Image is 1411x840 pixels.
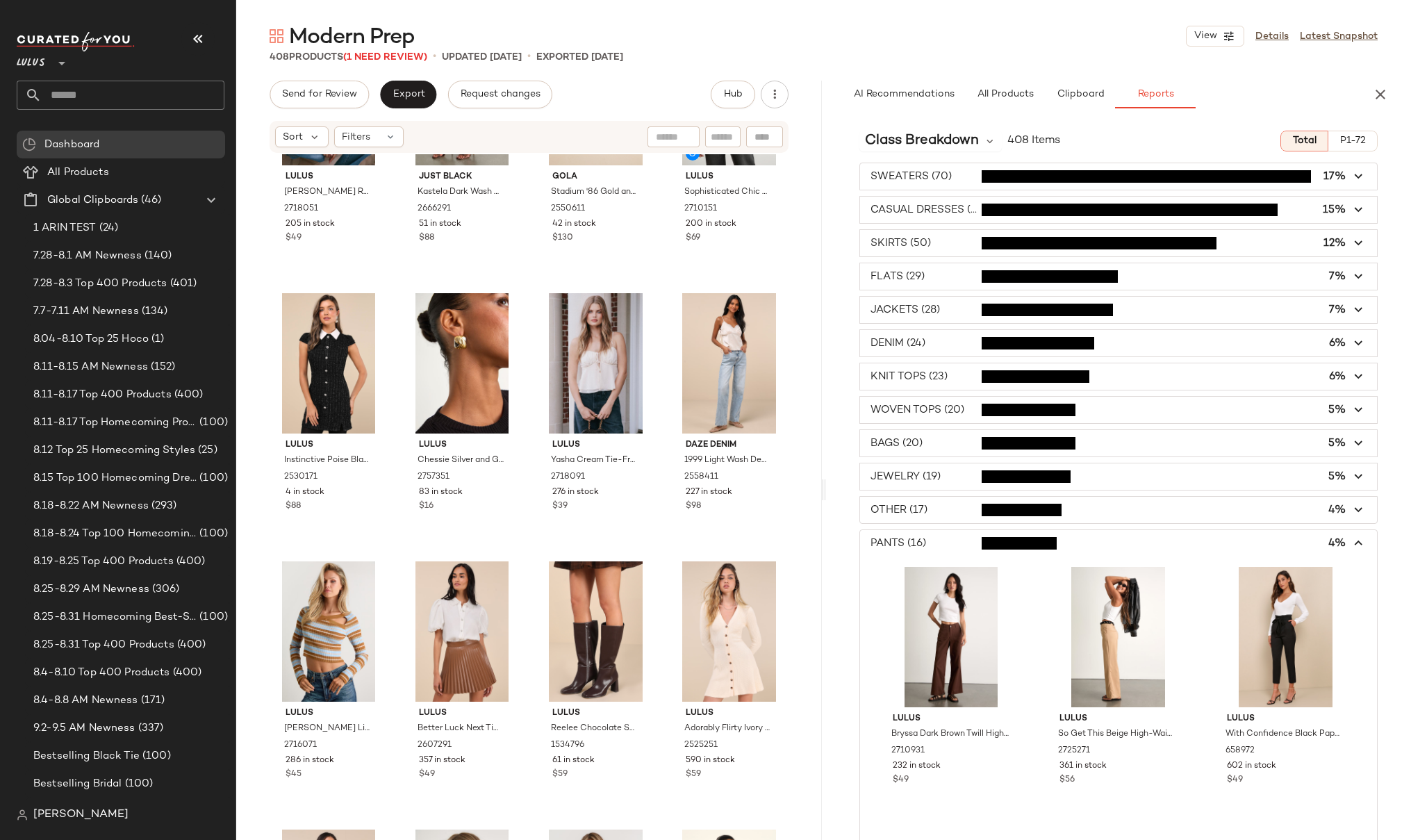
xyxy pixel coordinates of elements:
span: 2530171 [284,471,317,484]
span: 8.19-8.25 Top 400 Products [33,554,174,570]
img: svg%3e [270,29,283,43]
span: Lulus [1059,713,1177,725]
span: Reports [1137,89,1173,100]
span: 8.4-8.10 Top 400 Products [33,665,170,681]
span: P1-72 [1339,135,1366,147]
span: $88 [419,232,434,245]
img: cfy_white_logo.C9jOOHJF.svg [17,32,135,51]
button: Send for Review [270,81,369,108]
span: (100) [197,470,228,486]
span: 276 in stock [552,486,599,499]
span: 200 in stock [686,218,736,231]
span: (100) [197,526,228,542]
span: 2558411 [684,471,718,484]
span: Lulus [686,171,772,183]
span: 7.28-8.1 AM Newness [33,248,142,264]
span: Sophisticated Chic Black Tweed Blazer [684,186,770,199]
span: Better Luck Next Time Brown Vegan Leather Pleated Mini Skirt [418,723,504,735]
span: Lulus [286,171,372,183]
span: (293) [149,498,177,514]
span: Instinctive Poise Black Lurex Tweed Collared Button Mini Dress [284,454,370,467]
span: Clipboard [1056,89,1104,100]
button: JEWELRY (19)5% [860,463,1378,490]
button: View [1186,26,1244,47]
span: Stadium '86 Gold and Off White Quilted Leather Sneakers [551,186,637,199]
button: BAGS (20)5% [860,430,1378,456]
span: Adorably Flirty Ivory Button-Front Sweater Mini Dress [684,723,770,735]
button: SWEATERS (70)17% [860,163,1378,190]
span: 83 in stock [419,486,463,499]
span: View [1194,31,1217,42]
span: Lulus [419,707,505,720]
span: • [433,49,436,65]
img: 2710931_02_fullbody_2025-08-15.jpg [882,567,1021,707]
img: svg%3e [22,138,36,151]
span: Gola [552,171,638,183]
span: $49 [1227,774,1243,787]
span: 4 in stock [286,486,324,499]
div: Products [270,50,427,65]
span: Export [392,89,424,100]
button: WOVEN TOPS (20)5% [860,397,1378,423]
span: 1534796 [551,739,584,752]
span: $130 [552,232,573,245]
img: 12170881_2530171.jpg [274,293,383,434]
span: [PERSON_NAME] Light Blue and Brown Striped Cutout Sweater Top [284,723,370,735]
button: JACKETS (28)7% [860,297,1378,323]
span: Filters [342,130,370,145]
img: 12367581_2607291.jpg [408,561,516,702]
span: 205 in stock [286,218,335,231]
span: Lulus [893,713,1010,725]
span: 2757351 [418,471,449,484]
span: Just Black [419,171,505,183]
span: Sort [283,130,303,145]
span: 2718051 [284,203,318,215]
span: Lulus [552,707,638,720]
span: 7.28-8.3 Top 400 Products [33,276,167,292]
span: (24) [97,220,119,236]
button: CASUAL DRESSES (63)15% [860,197,1378,223]
span: (140) [142,248,172,264]
span: 2607291 [418,739,452,752]
span: 8.11-8.15 AM Newness [33,359,148,375]
span: Modern Prep [289,24,415,51]
span: 9.2-9.5 AM Newness [33,720,135,736]
span: (171) [138,693,165,709]
span: 408 Items [1007,133,1060,149]
span: 2525251 [684,739,718,752]
span: AI Recommendations [852,89,954,100]
button: P1-72 [1328,131,1378,151]
span: (1 Need Review) [343,52,427,63]
p: Exported [DATE] [536,50,623,65]
span: 1 ARIN TEST [33,220,97,236]
img: 12053201_1534796.jpg [541,561,650,702]
img: 2725271_01_hero_2025-08-20.jpg [1048,567,1188,707]
span: So Get This Beige High-Waisted Wide-Leg Trouser Pants [1058,728,1175,741]
img: svg%3e [17,809,28,821]
span: 2725271 [1058,745,1090,757]
span: Kastela Dark Wash Denim Studded Low-Rise Jeans [418,186,504,199]
span: Lulus [17,47,45,72]
span: $49 [893,774,909,787]
span: Reelee Chocolate Square Toe Knee-High Boots [551,723,637,735]
button: Total [1280,131,1328,151]
span: 2666291 [418,203,451,215]
span: All Products [976,89,1033,100]
span: (100) [197,609,228,625]
span: [PERSON_NAME] [33,807,129,823]
span: $45 [286,768,302,781]
span: 8.25-8.31 Homecoming Best-Sellers [33,609,197,625]
span: (337) [135,720,164,736]
span: 8.11-8.17 Top Homecoming Product [33,415,197,431]
span: 1999 Light Wash Denim Baggy High-Rise Jeans [684,454,770,467]
span: 8.11-8.17 Top 400 Products [33,387,172,403]
span: 8.12 Top 25 Homecoming Styles [33,443,195,459]
span: Bestselling Bridal [33,776,122,792]
span: 357 in stock [419,755,465,767]
button: Hub [711,81,755,108]
span: $49 [286,232,302,245]
img: 12467781_2558411.jpg [675,293,783,434]
span: (100) [197,415,228,431]
span: 232 in stock [893,760,941,773]
span: (100) [140,748,171,764]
